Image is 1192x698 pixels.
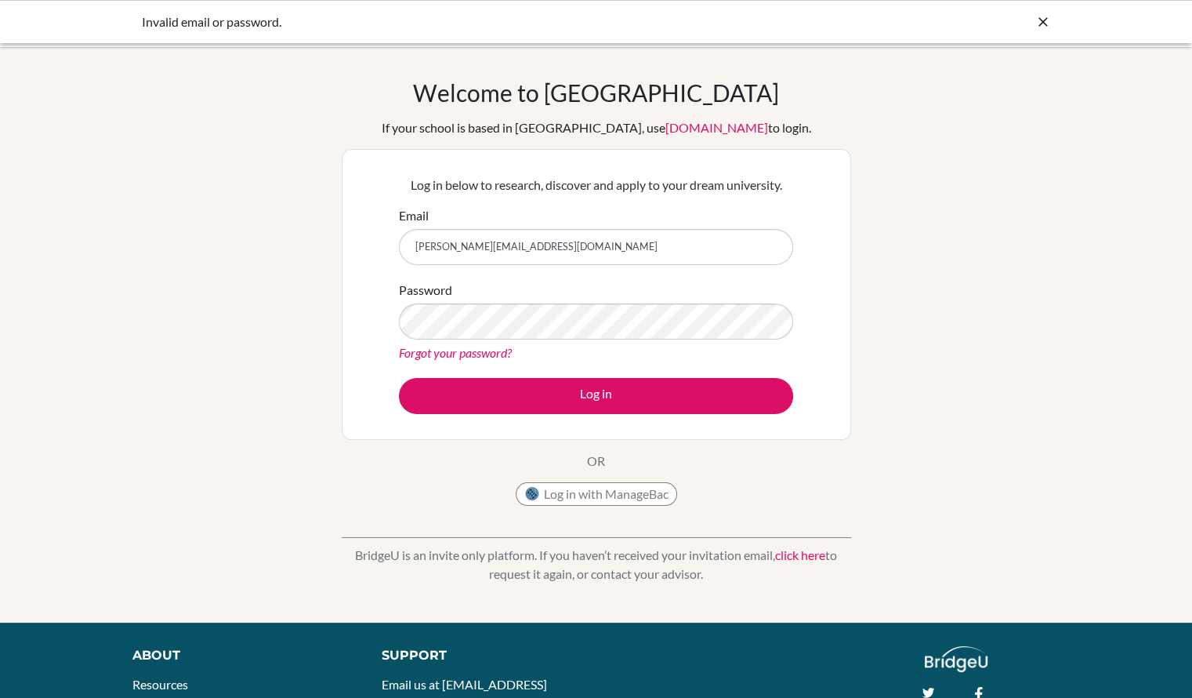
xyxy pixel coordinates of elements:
p: Log in below to research, discover and apply to your dream university. [399,176,793,194]
div: About [132,646,346,665]
div: If your school is based in [GEOGRAPHIC_DATA], use to login. [382,118,811,137]
img: logo_white@2x-f4f0deed5e89b7ecb1c2cc34c3e3d731f90f0f143d5ea2071677605dd97b5244.png [925,646,988,672]
div: Support [382,646,579,665]
p: BridgeU is an invite only platform. If you haven’t received your invitation email, to request it ... [342,546,851,583]
label: Password [399,281,452,300]
a: Resources [132,677,188,692]
button: Log in with ManageBac [516,482,677,506]
a: Forgot your password? [399,345,512,360]
a: click here [775,547,825,562]
h1: Welcome to [GEOGRAPHIC_DATA] [413,78,779,107]
div: Invalid email or password. [142,13,816,31]
p: OR [587,452,605,471]
button: Log in [399,378,793,414]
label: Email [399,206,429,225]
a: [DOMAIN_NAME] [665,120,768,135]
